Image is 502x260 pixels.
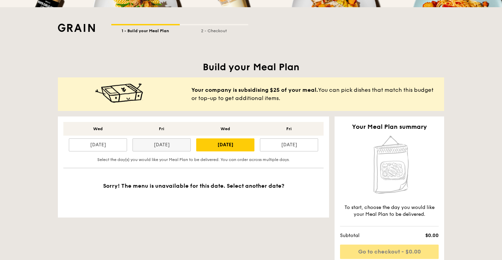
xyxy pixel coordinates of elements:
img: Home delivery [369,134,410,196]
span: Subtotal [340,232,399,239]
div: Sorry! The menu is unavailable for this date. Select another date? [58,174,329,218]
h2: Your Meal Plan summary [340,122,439,132]
span: $0.00 [399,232,439,239]
div: Fri [133,126,191,132]
div: To start, choose the day you would like your Meal Plan to be delivered. [340,204,439,218]
div: Wed [196,126,254,132]
div: Wed [69,126,127,132]
div: Select the day(s) you would like your Meal Plan to be delivered. You can order across multiple days. [66,157,321,162]
h1: Build your Meal Plan [58,61,444,73]
div: 1 - Build your Meal Plan [111,25,180,34]
img: Grain [58,24,95,32]
a: Go to checkout - $0.00 [340,245,439,259]
div: Fri [260,126,318,132]
img: meal-happy@2x.c9d3c595.png [95,83,143,103]
b: Your company is subsidising $25 of your meal. [191,87,318,93]
div: 2 - Checkout [180,25,248,34]
span: You can pick dishes that match this budget or top-up to get additional items. [191,86,439,102]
